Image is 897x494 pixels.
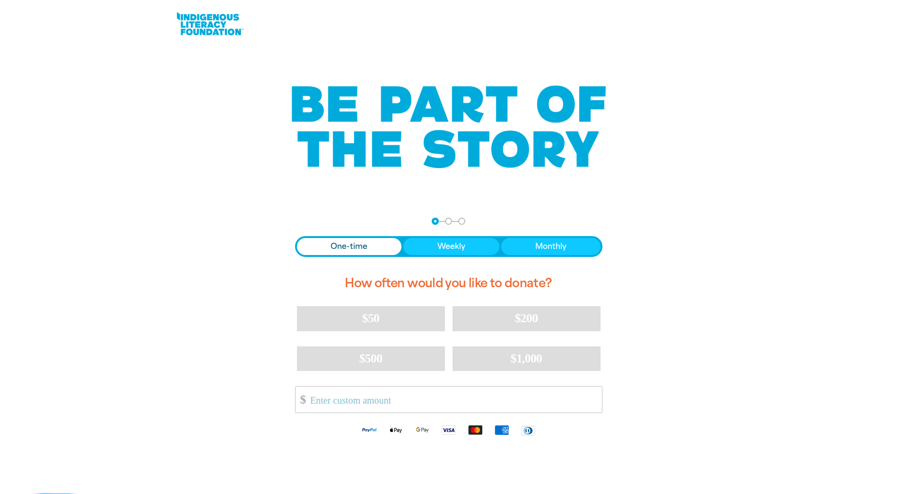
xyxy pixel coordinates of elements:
[283,67,614,187] img: Be part of the story
[435,424,462,435] img: Visa logo
[515,311,538,325] span: $200
[403,238,499,255] button: Weekly
[295,417,602,443] div: Available payment methods
[297,306,445,331] button: $50
[453,306,601,331] button: $200
[295,268,602,299] h2: How often would you like to donate?
[437,241,465,252] span: Weekly
[515,425,541,436] img: Diners Club logo
[458,218,465,225] button: Navigate to step 3 of 3 to enter your payment details
[362,311,379,325] span: $50
[488,424,515,435] img: American Express logo
[295,236,602,257] div: Donation frequency
[409,424,435,435] img: Google Pay logo
[535,241,566,252] span: Monthly
[453,346,601,371] button: $1,000
[432,218,439,225] button: Navigate to step 1 of 3 to enter your donation amount
[296,389,306,410] span: $
[501,238,601,255] button: Monthly
[356,424,383,435] img: Paypal logo
[383,424,409,435] img: Apple Pay logo
[297,346,445,371] button: $500
[331,241,367,252] span: One-time
[304,387,601,413] input: Enter custom amount
[462,424,488,435] img: Mastercard logo
[359,352,383,365] span: $500
[511,352,542,365] span: $1,000
[297,238,402,255] button: One-time
[445,218,452,225] button: Navigate to step 2 of 3 to enter your details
